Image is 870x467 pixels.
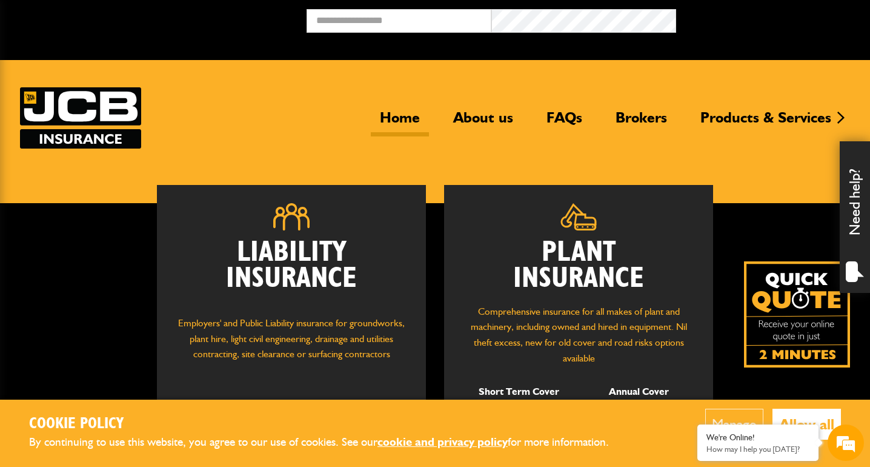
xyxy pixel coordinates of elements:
[444,109,522,136] a: About us
[772,409,841,440] button: Allow all
[462,304,695,366] p: Comprehensive insurance for all makes of plant and machinery, including owned and hired in equipm...
[606,109,676,136] a: Brokers
[744,261,850,368] a: Get your insurance quote isn just 2-minutes
[462,240,695,292] h2: Plant Insurance
[175,240,408,304] h2: Liability Insurance
[377,435,508,449] a: cookie and privacy policy
[706,445,809,454] p: How may I help you today?
[371,109,429,136] a: Home
[29,433,629,452] p: By continuing to use this website, you agree to our use of cookies. See our for more information.
[691,109,840,136] a: Products & Services
[744,261,850,368] img: Quick Quote
[676,9,861,28] button: Broker Login
[537,109,591,136] a: FAQs
[840,141,870,293] div: Need help?
[706,432,809,443] div: We're Online!
[20,87,141,149] img: JCB Insurance Services logo
[588,384,689,400] p: Annual Cover
[705,409,763,440] button: Manage
[29,415,629,434] h2: Cookie Policy
[175,315,408,374] p: Employers' and Public Liability insurance for groundworks, plant hire, light civil engineering, d...
[468,384,569,400] p: Short Term Cover
[20,87,141,149] a: JCB Insurance Services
